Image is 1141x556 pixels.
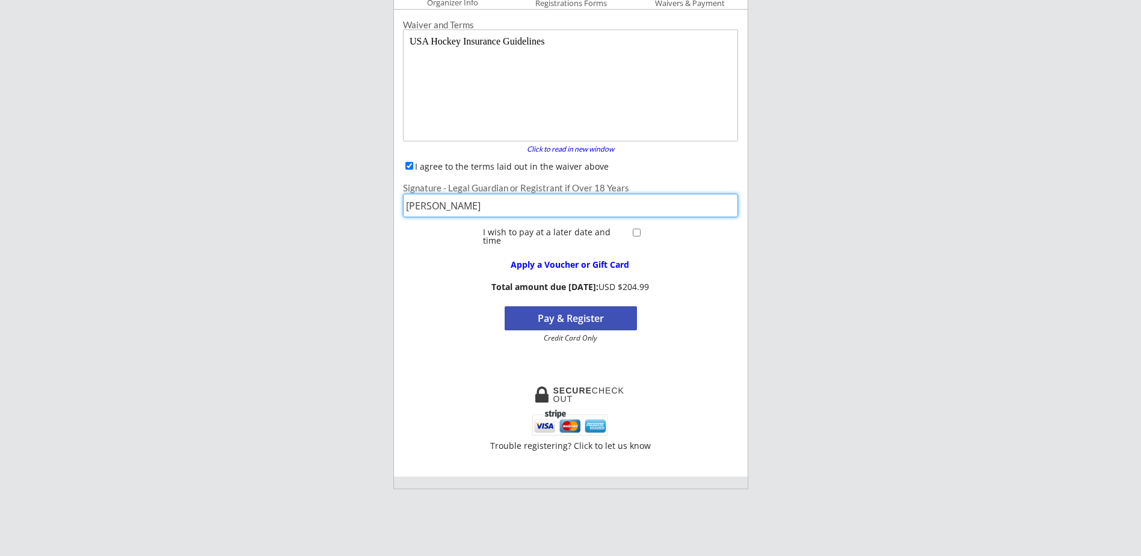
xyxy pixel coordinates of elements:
div: Signature - Legal Guardian or Registrant if Over 18 Years [403,184,738,193]
a: Click to read in new window [520,146,622,155]
button: Pay & Register [505,306,637,330]
div: Trouble registering? Click to let us know [490,442,652,450]
div: Credit Card Only [509,335,632,342]
div: CHECKOUT [553,386,625,403]
strong: Total amount due [DATE]: [491,281,598,292]
div: I wish to pay at a later date and time [483,228,629,245]
div: Waiver and Terms [403,20,738,29]
div: USD $204.99 [488,282,653,292]
strong: SECURE [553,386,592,395]
body: USA Hockey Insurance Guidelines [5,5,330,107]
div: Click to read in new window [520,146,622,153]
div: Apply a Voucher or Gift Card [493,261,648,269]
label: I agree to the terms laid out in the waiver above [415,161,609,172]
input: Type full name [403,194,738,217]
